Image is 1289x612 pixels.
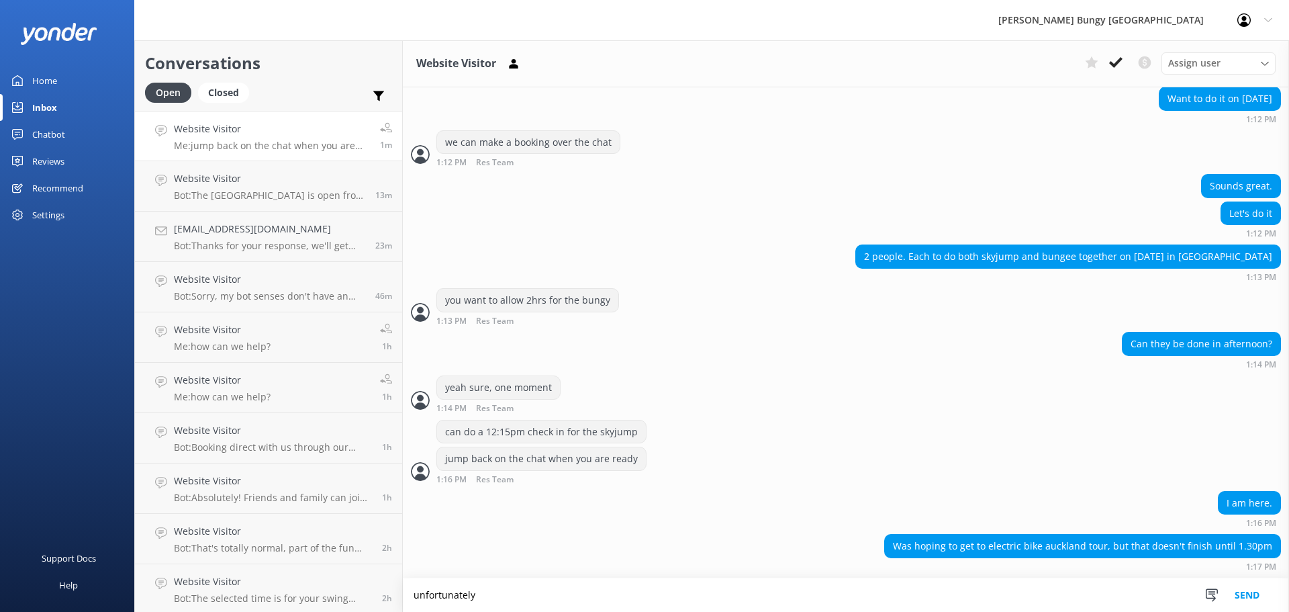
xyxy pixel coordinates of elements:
h2: Conversations [145,50,392,76]
p: Bot: Booking direct with us through our website always offers the best prices. Our combos are the... [174,441,372,453]
span: Sep 22 2025 11:50am (UTC +12:00) Pacific/Auckland [382,341,392,352]
div: yeah sure, one moment [437,376,560,399]
h4: Website Visitor [174,373,271,388]
div: can do a 12:15pm check in for the skyjump [437,421,646,443]
h4: Website Visitor [174,524,372,539]
span: Res Team [476,317,514,326]
div: Reviews [32,148,64,175]
p: Bot: Sorry, my bot senses don't have an answer for that, please try and rephrase your question, I... [174,290,365,302]
a: Website VisitorBot:Sorry, my bot senses don't have an answer for that, please try and rephrase yo... [135,262,402,312]
strong: 1:12 PM [1246,230,1276,238]
span: Res Team [476,404,514,413]
h4: Website Visitor [174,171,365,186]
p: Bot: Thanks for your response, we'll get back to you as soon as we can during opening hours. [174,240,365,252]
div: Sep 22 2025 01:13pm (UTC +12:00) Pacific/Auckland [855,272,1281,281]
div: Home [32,67,57,94]
div: Recommend [32,175,83,202]
div: Sep 22 2025 01:14pm (UTC +12:00) Pacific/Auckland [1122,359,1281,369]
a: Closed [198,85,256,99]
div: Help [59,572,78,599]
div: Chatbot [32,121,65,148]
div: Sep 22 2025 01:17pm (UTC +12:00) Pacific/Auckland [884,562,1281,571]
p: Me: how can we help? [174,341,271,353]
strong: 1:16 PM [1246,519,1276,527]
strong: 1:13 PM [1246,273,1276,281]
div: Want to do it on [DATE] [1159,87,1280,110]
a: Website VisitorBot:Absolutely! Friends and family can join the action. At [GEOGRAPHIC_DATA] and [... [135,464,402,514]
p: Bot: That's totally normal, part of the fun and what leads to feeling accomplished post activity.... [174,542,372,554]
div: Can they be done in afternoon? [1123,333,1280,355]
span: Sep 22 2025 11:50am (UTC +12:00) Pacific/Auckland [382,391,392,402]
div: Sep 22 2025 01:12pm (UTC +12:00) Pacific/Auckland [1159,114,1281,124]
div: Sep 22 2025 01:16pm (UTC +12:00) Pacific/Auckland [1218,518,1281,527]
div: Was hoping to get to electric bike auckland tour, but that doesn't finish until 1.30pm [885,535,1280,558]
h4: Website Visitor [174,322,271,337]
span: Res Team [476,476,514,484]
a: Website VisitorBot:That's totally normal, part of the fun and what leads to feeling accomplished ... [135,514,402,564]
div: jump back on the chat when you are ready [437,447,646,470]
a: [EMAIL_ADDRESS][DOMAIN_NAME]Bot:Thanks for your response, we'll get back to you as soon as we can... [135,212,402,262]
div: you want to allow 2hrs for the bungy [437,289,618,312]
h4: Website Visitor [174,423,372,438]
div: Closed [198,83,249,103]
strong: 1:16 PM [436,476,467,484]
p: Me: jump back on the chat when you are ready [174,140,370,152]
div: Sep 22 2025 01:12pm (UTC +12:00) Pacific/Auckland [1221,228,1281,238]
div: Sep 22 2025 01:13pm (UTC +12:00) Pacific/Auckland [436,316,619,326]
a: Website VisitorMe:how can we help?1h [135,312,402,363]
p: Bot: The selected time is for your swing experience. If you're driving yourself, check in 15 minu... [174,593,372,605]
p: Bot: The [GEOGRAPHIC_DATA] is open from 9:30 am to 4:00 pm, 7 days a week, 364 days a year, excep... [174,189,365,202]
span: Res Team [476,159,514,167]
p: Bot: Absolutely! Friends and family can join the action. At [GEOGRAPHIC_DATA] and [GEOGRAPHIC_DAT... [174,492,372,504]
h3: Website Visitor [416,55,496,73]
span: Sep 22 2025 01:05pm (UTC +12:00) Pacific/Auckland [375,189,392,201]
h4: [EMAIL_ADDRESS][DOMAIN_NAME] [174,222,365,236]
h4: Website Visitor [174,574,372,589]
a: Website VisitorMe:jump back on the chat when you are ready1m [135,111,402,161]
span: Sep 22 2025 12:55pm (UTC +12:00) Pacific/Auckland [375,240,392,251]
h4: Website Visitor [174,122,370,136]
p: Me: how can we help? [174,391,271,403]
strong: 1:13 PM [436,317,467,326]
div: Settings [32,202,64,228]
span: Sep 22 2025 01:16pm (UTC +12:00) Pacific/Auckland [380,139,392,150]
strong: 1:12 PM [1246,116,1276,124]
div: Let's do it [1221,202,1280,225]
a: Website VisitorBot:Booking direct with us through our website always offers the best prices. Our ... [135,413,402,464]
span: Sep 22 2025 11:20am (UTC +12:00) Pacific/Auckland [382,492,392,503]
a: Website VisitorBot:The [GEOGRAPHIC_DATA] is open from 9:30 am to 4:00 pm, 7 days a week, 364 days... [135,161,402,212]
strong: 1:17 PM [1246,563,1276,571]
h4: Website Visitor [174,272,365,287]
button: Send [1222,578,1272,612]
div: Sep 22 2025 01:14pm (UTC +12:00) Pacific/Auckland [436,403,561,413]
div: I am here. [1219,492,1280,515]
span: Sep 22 2025 11:25am (UTC +12:00) Pacific/Auckland [382,441,392,453]
div: Sep 22 2025 01:16pm (UTC +12:00) Pacific/Auckland [436,474,647,484]
div: Inbox [32,94,57,121]
a: Open [145,85,198,99]
h4: Website Visitor [174,474,372,488]
a: Website VisitorMe:how can we help?1h [135,363,402,413]
div: Sep 22 2025 01:12pm (UTC +12:00) Pacific/Auckland [436,157,620,167]
span: Sep 22 2025 12:31pm (UTC +12:00) Pacific/Auckland [375,290,392,302]
span: Assign user [1168,56,1221,71]
div: Open [145,83,191,103]
textarea: unfortunately [403,578,1289,612]
span: Sep 22 2025 11:09am (UTC +12:00) Pacific/Auckland [382,542,392,554]
div: Assign User [1161,52,1276,74]
span: Sep 22 2025 10:35am (UTC +12:00) Pacific/Auckland [382,593,392,604]
strong: 1:14 PM [436,404,467,413]
div: Support Docs [42,545,96,572]
img: yonder-white-logo.png [20,23,97,45]
div: Sounds great. [1202,175,1280,198]
strong: 1:12 PM [436,159,467,167]
strong: 1:14 PM [1246,361,1276,369]
div: 2 people. Each to do both skyjump and bungee together on [DATE] in [GEOGRAPHIC_DATA] [856,245,1280,268]
div: we can make a booking over the chat [437,131,620,154]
